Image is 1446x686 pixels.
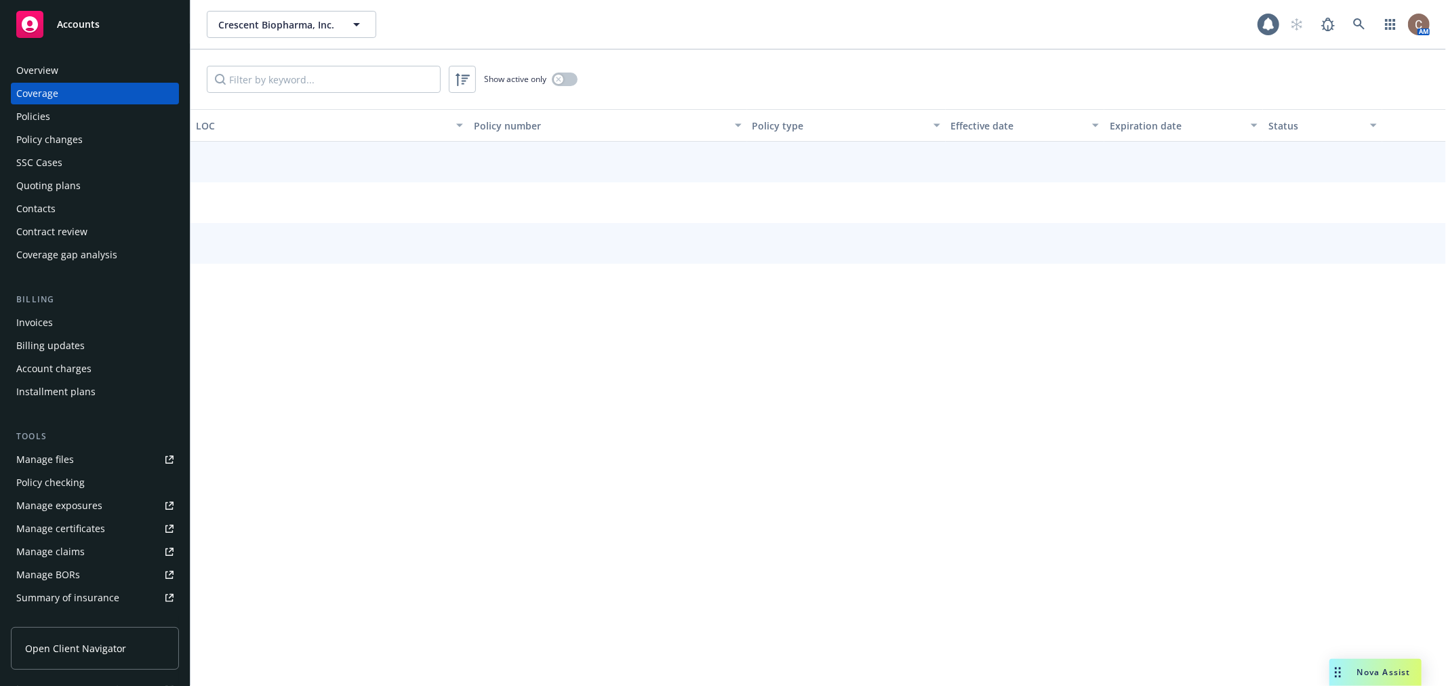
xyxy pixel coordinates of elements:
[16,472,85,493] div: Policy checking
[11,358,179,380] a: Account charges
[16,449,74,470] div: Manage files
[16,221,87,243] div: Contract review
[11,293,179,306] div: Billing
[196,119,448,133] div: LOC
[946,109,1104,142] button: Effective date
[11,587,179,609] a: Summary of insurance
[11,244,179,266] a: Coverage gap analysis
[752,119,925,133] div: Policy type
[11,83,179,104] a: Coverage
[1329,659,1346,686] div: Drag to move
[16,335,85,357] div: Billing updates
[11,175,179,197] a: Quoting plans
[1263,109,1382,142] button: Status
[11,381,179,403] a: Installment plans
[11,106,179,127] a: Policies
[474,119,726,133] div: Policy number
[11,430,179,443] div: Tools
[11,152,179,174] a: SSC Cases
[11,610,179,632] a: Policy AI ingestions
[951,119,1084,133] div: Effective date
[1104,109,1263,142] button: Expiration date
[25,641,126,655] span: Open Client Navigator
[16,358,92,380] div: Account charges
[16,495,102,517] div: Manage exposures
[16,381,96,403] div: Installment plans
[190,109,468,142] button: LOC
[1283,11,1310,38] a: Start snowing
[16,518,105,540] div: Manage certificates
[16,83,58,104] div: Coverage
[16,60,58,81] div: Overview
[16,244,117,266] div: Coverage gap analysis
[1357,666,1411,678] span: Nova Assist
[218,18,336,32] span: Crescent Biopharma, Inc.
[16,129,83,150] div: Policy changes
[11,449,179,470] a: Manage files
[1377,11,1404,38] a: Switch app
[11,472,179,493] a: Policy checking
[484,73,546,85] span: Show active only
[11,541,179,563] a: Manage claims
[16,175,81,197] div: Quoting plans
[11,312,179,334] a: Invoices
[1329,659,1422,686] button: Nova Assist
[207,66,441,93] input: Filter by keyword...
[16,541,85,563] div: Manage claims
[16,152,62,174] div: SSC Cases
[1268,119,1362,133] div: Status
[16,610,103,632] div: Policy AI ingestions
[1314,11,1342,38] a: Report a Bug
[11,60,179,81] a: Overview
[11,5,179,43] a: Accounts
[57,19,100,30] span: Accounts
[16,312,53,334] div: Invoices
[16,198,56,220] div: Contacts
[16,106,50,127] div: Policies
[11,198,179,220] a: Contacts
[747,109,946,142] button: Policy type
[11,518,179,540] a: Manage certificates
[11,335,179,357] a: Billing updates
[468,109,746,142] button: Policy number
[11,564,179,586] a: Manage BORs
[207,11,376,38] button: Crescent Biopharma, Inc.
[11,221,179,243] a: Contract review
[16,564,80,586] div: Manage BORs
[1346,11,1373,38] a: Search
[11,129,179,150] a: Policy changes
[11,495,179,517] a: Manage exposures
[16,587,119,609] div: Summary of insurance
[1408,14,1430,35] img: photo
[1110,119,1243,133] div: Expiration date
